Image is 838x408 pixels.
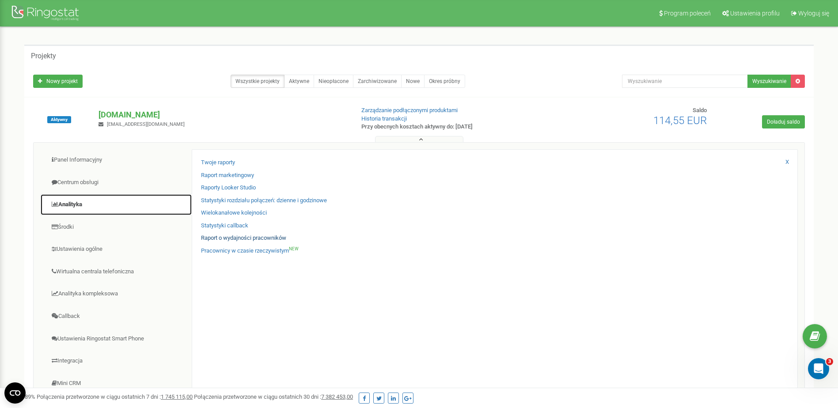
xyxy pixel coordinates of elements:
span: Ustawienia profilu [730,10,780,17]
a: Środki [40,216,192,238]
span: Połączenia przetworzone w ciągu ostatnich 30 dni : [194,393,353,400]
a: Okres próbny [424,75,465,88]
a: Raporty Looker Studio [201,184,256,192]
p: Przy obecnych kosztach aktywny do: [DATE] [361,123,544,131]
span: [EMAIL_ADDRESS][DOMAIN_NAME] [107,121,185,127]
a: Integracja [40,350,192,372]
a: Statystyki rozdziału połączeń: dzienne i godzinowe [201,196,327,205]
a: Zarządzanie podłączonymi produktami [361,107,458,113]
a: Analityka kompleksowa [40,283,192,305]
p: [DOMAIN_NAME] [99,109,347,121]
a: Statystyki callback [201,222,248,230]
a: X [785,158,789,166]
h5: Projekty [31,52,56,60]
span: Połączenia przetworzone w ciągu ostatnich 7 dni : [37,393,193,400]
input: Wyszukiwanie [622,75,748,88]
a: Pracownicy w czasie rzeczywistymNEW [201,247,299,255]
a: Raport o wydajności pracowników [201,234,286,242]
a: Analityka [40,194,192,215]
iframe: Intercom live chat [808,358,829,379]
span: Program poleceń [664,10,711,17]
a: Aktywne [284,75,314,88]
a: Callback [40,306,192,327]
u: 7 382 453,00 [321,393,353,400]
u: 1 745 115,00 [161,393,193,400]
a: Doładuj saldo [762,115,805,128]
a: Wirtualna centrala telefoniczna [40,261,192,283]
span: 3 [826,358,833,365]
a: Zarchiwizowane [353,75,402,88]
span: Wyloguj się [798,10,829,17]
a: Historia transakcji [361,115,407,122]
span: Saldo [693,107,707,113]
a: Raport marketingowy [201,171,254,180]
a: Panel Informacyjny [40,149,192,171]
a: Nowy projekt [33,75,83,88]
a: Centrum obsługi [40,172,192,193]
a: Wielokanałowe kolejności [201,209,267,217]
a: Nieopłacone [314,75,353,88]
span: 114,55 EUR [653,114,707,127]
sup: NEW [289,246,299,251]
a: Ustawienia Ringostat Smart Phone [40,328,192,350]
a: Ustawienia ogólne [40,238,192,260]
a: Nowe [401,75,425,88]
button: Wyszukiwanie [747,75,791,88]
a: Wszystkie projekty [231,75,284,88]
button: Open CMP widget [4,382,26,404]
span: Aktywny [47,116,71,123]
a: Twoje raporty [201,159,235,167]
a: Mini CRM [40,373,192,394]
